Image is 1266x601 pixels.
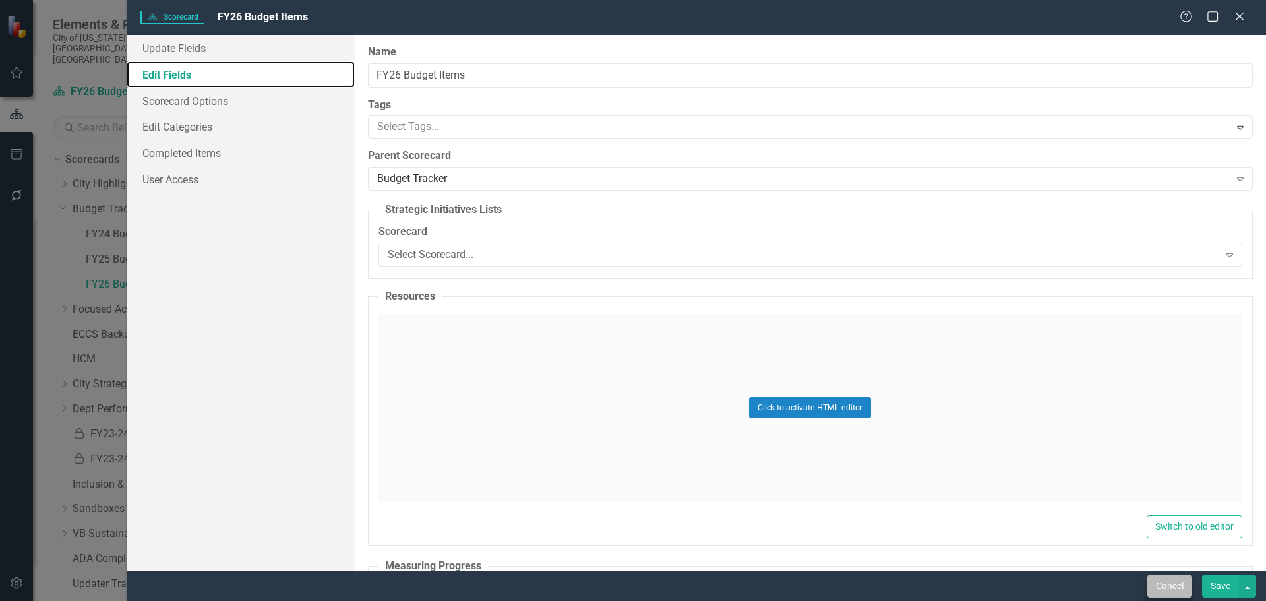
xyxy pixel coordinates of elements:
a: Edit Fields [127,61,355,88]
button: Switch to old editor [1147,515,1242,538]
label: Tags [368,98,1253,113]
label: Name [368,45,1253,60]
div: Select Scorecard... [388,247,1219,263]
a: Update Fields [127,35,355,61]
button: Cancel [1147,575,1192,598]
button: Click to activate HTML editor [749,397,871,418]
label: Scorecard [378,224,1242,239]
input: Scorecard Name [368,63,1253,88]
button: Save [1202,575,1239,598]
legend: Measuring Progress [378,559,488,574]
a: Completed Items [127,140,355,166]
span: FY26 Budget Items [218,11,308,23]
span: Scorecard [140,11,204,24]
a: Scorecard Options [127,88,355,114]
a: Edit Categories [127,113,355,140]
div: Budget Tracker [377,172,1230,187]
legend: Resources [378,289,442,304]
label: Parent Scorecard [368,148,1253,164]
legend: Strategic Initiatives Lists [378,203,508,218]
a: User Access [127,166,355,193]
